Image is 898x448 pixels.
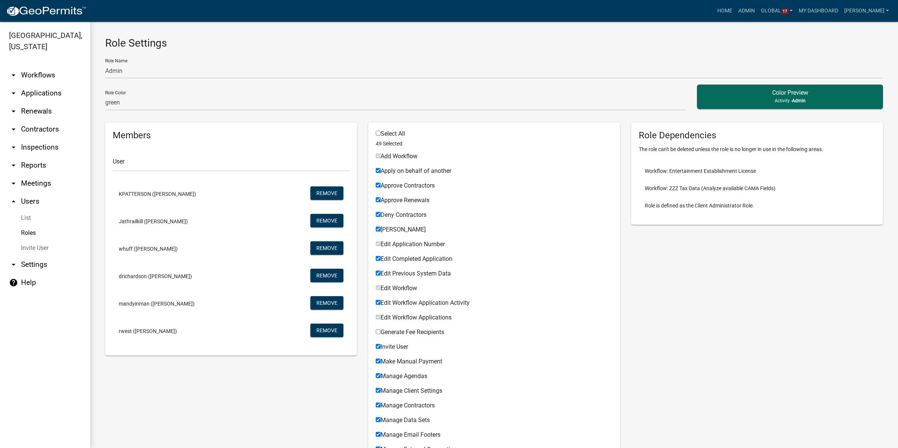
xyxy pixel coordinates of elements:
[639,180,875,197] li: Workflow: ZZZ Tax Data (Analyze available CAMA Fields)
[639,162,875,180] li: Workflow: Entertainment Establishment License
[381,387,442,394] span: Manage Client Settings
[639,145,875,153] p: The role can't be deleted unless the role is no longer in use in the following areas.
[376,344,381,349] input: Invite User
[381,372,427,380] span: Manage Agendas
[376,388,612,397] div: Workflow Applications
[758,4,796,18] a: Global17
[792,98,806,103] span: Admin
[376,241,612,250] div: Workflow Applications
[376,131,405,137] label: Select All
[376,168,381,173] input: Apply on behalf of another
[119,301,195,306] span: mandyinman ([PERSON_NAME])
[9,89,18,98] i: arrow_drop_down
[376,271,612,280] div: Workflow Applications
[310,186,343,200] button: Remove
[796,4,841,18] a: My Dashboard
[735,4,758,18] a: Admin
[381,197,429,204] span: Approve Renewals
[9,125,18,134] i: arrow_drop_down
[376,329,381,334] input: Generate Fee Recipients
[9,107,18,116] i: arrow_drop_down
[376,271,381,275] input: Edit Previous System Data
[376,212,381,217] input: Deny Contractors
[105,37,883,50] h3: Role Settings
[9,161,18,170] i: arrow_drop_down
[376,403,612,412] div: Workflow Applications
[376,300,612,309] div: Workflow Applications
[376,417,612,426] div: Workflow Applications
[310,296,343,310] button: Remove
[376,153,612,162] div: Workflow Applications
[381,255,452,262] span: Edit Completed Application
[119,246,178,251] span: whuff ([PERSON_NAME])
[376,417,381,422] input: Manage Data Sets
[781,9,789,15] span: 17
[376,227,381,232] input: [PERSON_NAME]
[376,183,612,192] div: Workflow Applications
[381,343,408,350] span: Invite User
[376,197,381,202] input: Approve Renewals
[639,197,875,214] li: Role is defined as the Client Administrator Role.
[376,388,381,393] input: Manage Client Settings
[376,131,381,136] input: Select All
[376,432,612,441] div: Workflow Applications
[376,373,612,382] div: Workflow Applications
[381,402,435,409] span: Manage Contractors
[381,299,470,306] span: Edit Workflow Application Activity
[9,197,18,206] i: arrow_drop_up
[376,329,612,338] div: Workflow Applications
[9,260,18,269] i: arrow_drop_down
[310,241,343,255] button: Remove
[376,315,381,319] input: Edit Workflow Applications
[9,179,18,188] i: arrow_drop_down
[376,359,612,368] div: Workflow Applications
[376,300,381,305] input: Edit Workflow Application Activity
[376,256,381,261] input: Edit Completed Application
[381,153,417,160] span: Add Workflow
[376,285,381,290] input: Edit Workflow
[376,432,381,437] input: Manage Email Footers
[310,324,343,337] button: Remove
[376,241,381,246] input: Edit Application Number
[376,344,612,353] div: Workflow Applications
[9,71,18,80] i: arrow_drop_down
[310,269,343,282] button: Remove
[113,130,349,141] h5: Members
[376,183,381,188] input: Approve Contractors
[381,226,426,233] span: [PERSON_NAME]
[381,241,445,248] span: Edit Application Number
[639,130,875,141] h5: Role Dependencies
[9,278,18,287] i: help
[119,191,196,197] span: KPATTERSON ([PERSON_NAME])
[119,219,188,224] span: Jathrailkill ([PERSON_NAME])
[703,97,877,104] p: Activity -
[381,358,442,365] span: Make Manual Payment
[376,315,612,324] div: Workflow Applications
[376,285,612,294] div: Workflow Applications
[381,211,426,218] span: Deny Contractors
[119,274,192,279] span: drichardson ([PERSON_NAME])
[376,359,381,363] input: Make Manual Payment
[376,373,381,378] input: Manage Agendas
[381,167,451,174] span: Apply on behalf of another
[376,212,612,221] div: Workflow Applications
[9,143,18,152] i: arrow_drop_down
[119,328,177,334] span: rwest ([PERSON_NAME])
[376,403,381,407] input: Manage Contractors
[381,270,451,277] span: Edit Previous System Data
[381,182,435,189] span: Approve Contractors
[381,285,417,292] span: Edit Workflow
[376,153,381,158] input: Add Workflow
[376,256,612,265] div: Workflow Applications
[703,89,877,96] h5: Color Preview
[376,197,612,206] div: Workflow Applications
[714,4,735,18] a: Home
[310,214,343,227] button: Remove
[376,227,612,236] div: Workflow Applications
[381,431,440,438] span: Manage Email Footers
[376,168,612,177] div: Workflow Applications
[841,4,892,18] a: [PERSON_NAME]
[381,314,452,321] span: Edit Workflow Applications
[381,416,430,424] span: Manage Data Sets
